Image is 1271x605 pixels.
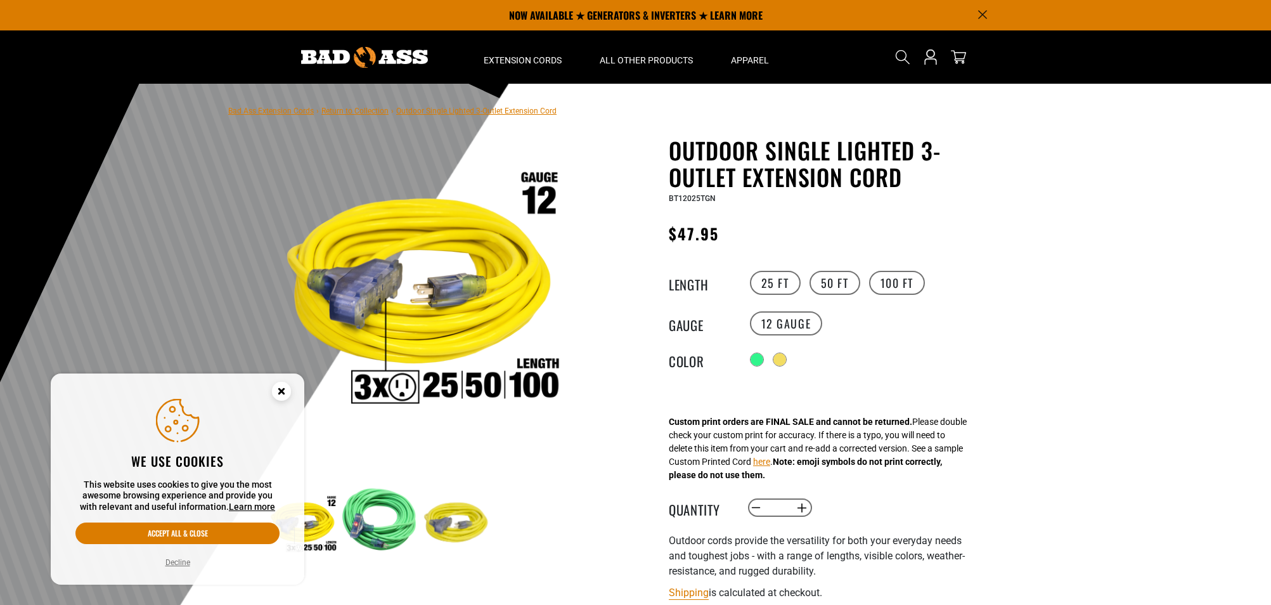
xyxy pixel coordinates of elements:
[228,107,314,115] a: Bad Ass Extension Cords
[228,103,557,118] nav: breadcrumbs
[669,457,942,480] strong: Note: emoji symbols do not print correctly, please do not use them.
[75,479,280,513] p: This website uses cookies to give you the most awesome browsing experience and provide you with r...
[669,194,716,203] span: BT12025TGN
[753,455,770,469] button: here
[750,311,823,335] label: 12 Gauge
[465,30,581,84] summary: Extension Cords
[75,453,280,469] h2: We use cookies
[810,271,860,295] label: 50 FT
[712,30,788,84] summary: Apparel
[484,55,562,66] span: Extension Cords
[669,137,979,190] h1: Outdoor Single Lighted 3-Outlet Extension Cord
[669,222,719,245] span: $47.95
[75,523,280,544] button: Accept all & close
[600,55,693,66] span: All Other Products
[229,502,275,512] a: Learn more
[51,374,304,585] aside: Cookie Consent
[301,47,428,68] img: Bad Ass Extension Cords
[396,107,557,115] span: Outdoor Single Lighted 3-Outlet Extension Cord
[581,30,712,84] summary: All Other Products
[669,351,732,368] legend: Color
[162,556,194,569] button: Decline
[669,275,732,291] legend: Length
[669,500,732,516] label: Quantity
[342,488,416,550] img: green
[321,107,389,115] a: Return to Collection
[669,535,965,577] span: Outdoor cords provide the versatility for both your everyday needs and toughest jobs - with a ran...
[669,417,912,427] strong: Custom print orders are FINAL SALE and cannot be returned.
[731,55,769,66] span: Apparel
[316,107,319,115] span: ›
[669,315,732,332] legend: Gauge
[669,415,967,482] div: Please double check your custom print for accuracy. If there is a typo, you will need to delete t...
[750,271,801,295] label: 25 FT
[893,47,913,67] summary: Search
[869,271,926,295] label: 100 FT
[669,587,709,599] a: Shipping
[669,584,979,601] div: is calculated at checkout.
[391,107,394,115] span: ›
[419,488,493,562] img: yellow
